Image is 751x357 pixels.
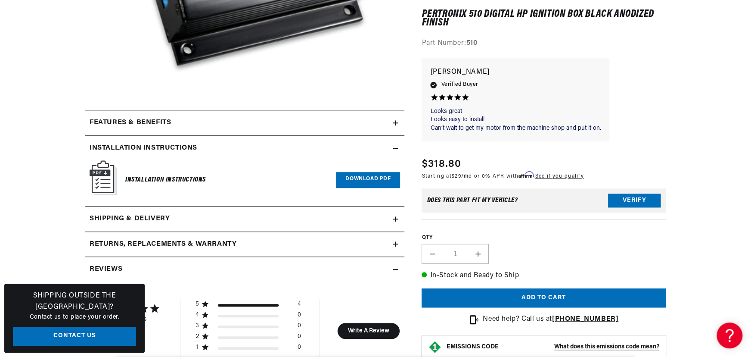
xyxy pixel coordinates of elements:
p: Need help? Call us at [483,314,618,326]
a: See if you qualify - Learn more about Affirm Financing (opens in modal) [535,174,583,179]
button: EMISSIONS CODEWhat does this emissions code mean? [446,343,659,351]
div: 0 [298,311,301,322]
summary: Returns, Replacements & Warranty [85,232,404,257]
div: 0 [298,344,301,354]
div: 2 star by 0 reviews [196,333,301,344]
summary: Installation instructions [85,136,404,161]
h2: Shipping & Delivery [90,213,170,225]
p: [PERSON_NAME] [430,66,601,78]
strong: 510 [466,40,478,47]
div: 4 star by 0 reviews [196,311,301,322]
h2: Features & Benefits [90,117,171,128]
span: Affirm [518,172,534,178]
p: Starting at /mo or 0% APR with . [422,172,583,180]
div: 5 [196,301,199,308]
div: 4 [196,311,199,319]
span: $29 [452,174,461,179]
button: Add to cart [422,288,666,308]
label: QTY [422,235,666,242]
div: 5 star by 4 reviews [196,301,301,311]
div: 2 [196,333,199,341]
button: Write A Review [337,323,400,339]
div: Does This part fit My vehicle? [427,197,518,204]
a: Download PDF [336,172,400,188]
div: 0 [298,333,301,344]
summary: Shipping & Delivery [85,207,404,232]
div: 1 star by 0 reviews [196,344,301,354]
div: 4 [298,301,301,311]
h2: Installation instructions [90,143,197,154]
div: 3 [196,322,199,330]
summary: Reviews [85,257,404,282]
span: Verified Buyer [441,80,478,90]
div: 1 [196,344,199,351]
h2: Returns, Replacements & Warranty [90,239,236,250]
p: Looks great Looks easy to install Can’t wait to get my motor from the machine shop and put it on. [430,107,601,133]
h1: PerTronix 510 Digital HP Ignition Box Black Anodized Finish [422,10,666,28]
div: Part Number: [422,38,666,50]
img: Emissions code [428,340,442,354]
h2: Reviews [90,264,122,275]
span: $318.80 [422,157,461,172]
p: In-Stock and Ready to Ship [422,270,666,282]
button: Verify [608,194,661,208]
summary: Features & Benefits [85,110,404,135]
strong: What does this emissions code mean? [554,344,659,350]
a: [PHONE_NUMBER] [552,316,618,323]
strong: EMISSIONS CODE [446,344,498,350]
div: 0 [298,322,301,333]
div: 3 star by 0 reviews [196,322,301,333]
h6: Installation Instructions [125,174,206,186]
p: Contact us to place your order. [13,313,136,322]
h3: Shipping Outside the [GEOGRAPHIC_DATA]? [13,291,136,313]
img: Instruction Manual [90,160,117,195]
a: Contact Us [13,327,136,346]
